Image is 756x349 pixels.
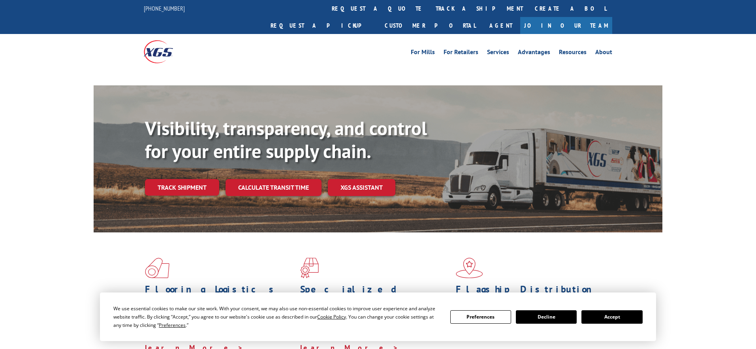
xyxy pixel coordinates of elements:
[456,285,605,307] h1: Flagship Distribution Model
[516,310,577,324] button: Decline
[265,17,379,34] a: Request a pickup
[456,334,554,343] a: Learn More >
[411,49,435,58] a: For Mills
[145,116,427,163] b: Visibility, transparency, and control for your entire supply chain.
[328,179,395,196] a: XGS ASSISTANT
[456,258,483,278] img: xgs-icon-flagship-distribution-model-red
[145,285,294,307] h1: Flooring Logistics Solutions
[481,17,520,34] a: Agent
[581,310,642,324] button: Accept
[450,310,511,324] button: Preferences
[300,258,319,278] img: xgs-icon-focused-on-flooring-red
[145,179,219,196] a: Track shipment
[300,285,449,307] h1: Specialized Freight Experts
[159,322,186,328] span: Preferences
[145,258,169,278] img: xgs-icon-total-supply-chain-intelligence-red
[226,179,322,196] a: Calculate transit time
[100,292,656,341] div: Cookie Consent Prompt
[559,49,587,58] a: Resources
[518,49,550,58] a: Advantages
[379,17,481,34] a: Customer Portal
[595,49,612,58] a: About
[487,49,509,58] a: Services
[520,17,612,34] a: Join Our Team
[444,49,478,58] a: For Retailers
[317,313,346,320] span: Cookie Policy
[113,304,440,329] div: We use essential cookies to make our site work. With your consent, we may also use non-essential ...
[144,4,185,12] a: [PHONE_NUMBER]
